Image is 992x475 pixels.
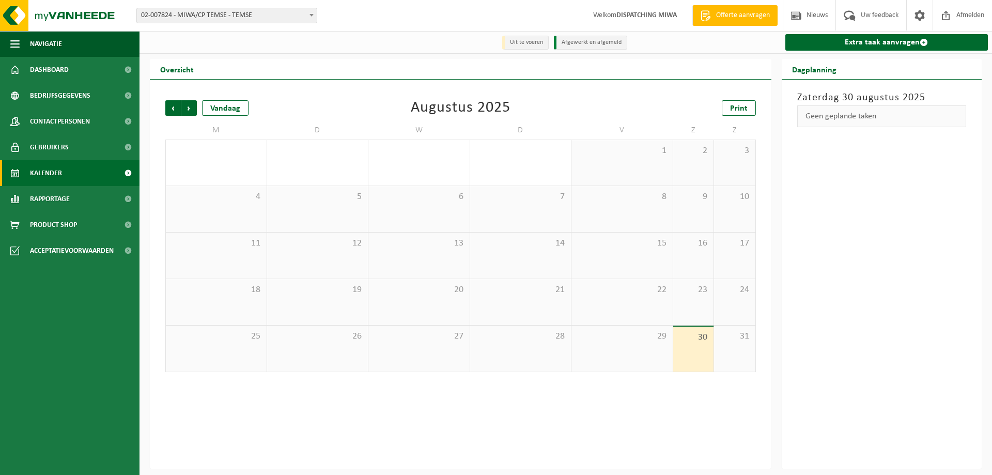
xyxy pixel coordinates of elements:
[150,59,204,79] h2: Overzicht
[678,191,709,203] span: 9
[475,331,566,342] span: 28
[374,238,464,249] span: 13
[165,121,267,140] td: M
[272,284,363,296] span: 19
[678,238,709,249] span: 16
[267,121,369,140] td: D
[171,284,261,296] span: 18
[673,121,715,140] td: Z
[202,100,249,116] div: Vandaag
[502,36,549,50] li: Uit te voeren
[411,100,510,116] div: Augustus 2025
[797,90,967,105] h3: Zaterdag 30 augustus 2025
[30,134,69,160] span: Gebruikers
[577,284,668,296] span: 22
[165,100,181,116] span: Vorige
[577,238,668,249] span: 15
[475,284,566,296] span: 21
[714,10,772,21] span: Offerte aanvragen
[30,83,90,109] span: Bedrijfsgegevens
[30,186,70,212] span: Rapportage
[272,238,363,249] span: 12
[30,160,62,186] span: Kalender
[30,109,90,134] span: Contactpersonen
[374,191,464,203] span: 6
[475,238,566,249] span: 14
[719,331,750,342] span: 31
[137,8,317,23] span: 02-007824 - MIWA/CP TEMSE - TEMSE
[374,331,464,342] span: 27
[272,331,363,342] span: 26
[616,11,677,19] strong: DISPATCHING MIWA
[171,331,261,342] span: 25
[30,31,62,57] span: Navigatie
[171,191,261,203] span: 4
[368,121,470,140] td: W
[577,191,668,203] span: 8
[714,121,755,140] td: Z
[719,145,750,157] span: 3
[577,331,668,342] span: 29
[571,121,673,140] td: V
[554,36,627,50] li: Afgewerkt en afgemeld
[719,284,750,296] span: 24
[577,145,668,157] span: 1
[30,238,114,264] span: Acceptatievoorwaarden
[475,191,566,203] span: 7
[678,145,709,157] span: 2
[470,121,572,140] td: D
[785,34,988,51] a: Extra taak aanvragen
[782,59,847,79] h2: Dagplanning
[30,57,69,83] span: Dashboard
[719,238,750,249] span: 17
[730,104,748,113] span: Print
[136,8,317,23] span: 02-007824 - MIWA/CP TEMSE - TEMSE
[30,212,77,238] span: Product Shop
[692,5,778,26] a: Offerte aanvragen
[272,191,363,203] span: 5
[171,238,261,249] span: 11
[719,191,750,203] span: 10
[678,332,709,343] span: 30
[374,284,464,296] span: 20
[797,105,967,127] div: Geen geplande taken
[722,100,756,116] a: Print
[181,100,197,116] span: Volgende
[678,284,709,296] span: 23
